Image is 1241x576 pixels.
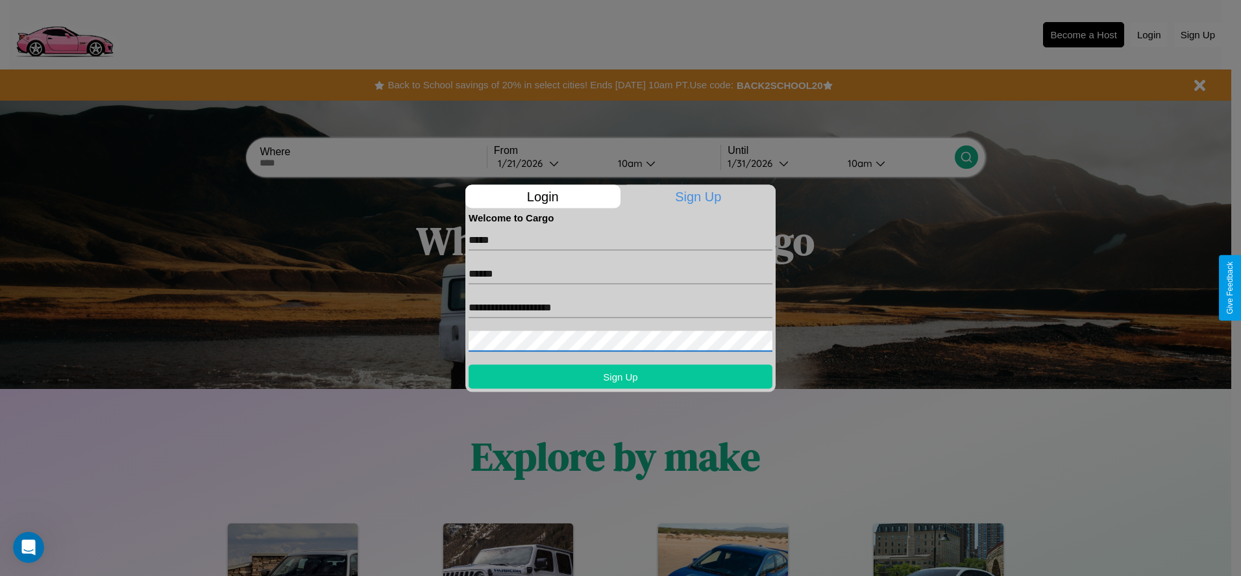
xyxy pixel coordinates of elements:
[13,532,44,563] iframe: Intercom live chat
[469,364,772,388] button: Sign Up
[1225,262,1235,314] div: Give Feedback
[469,212,772,223] h4: Welcome to Cargo
[621,184,776,208] p: Sign Up
[465,184,620,208] p: Login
